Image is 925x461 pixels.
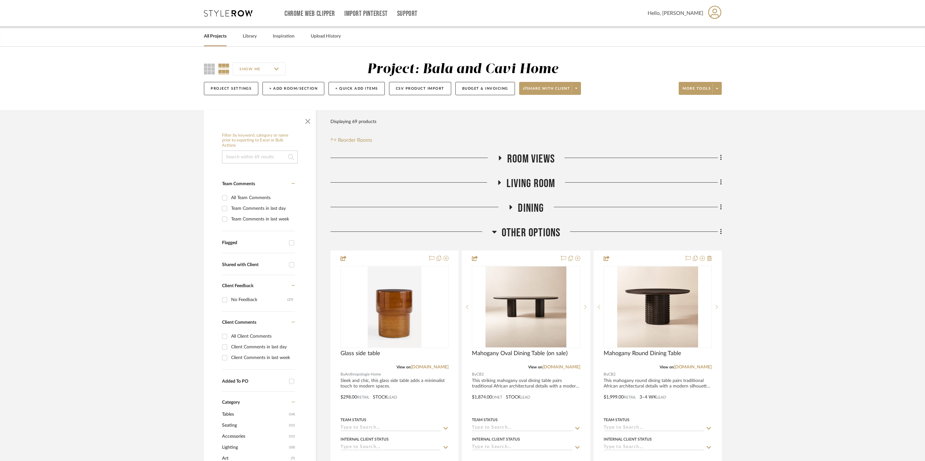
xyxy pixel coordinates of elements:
button: CSV Product Import [389,82,451,95]
span: CB2 [608,371,616,377]
div: Team Comments in last week [231,214,293,224]
input: Type to Search… [472,425,572,431]
span: (10) [289,442,295,453]
img: Mahogany Oval Dining Table (on sale) [485,266,566,347]
span: Reorder Rooms [338,136,372,144]
img: Glass side table [368,266,421,347]
div: Team Comments in last day [231,203,293,214]
input: Search within 69 results [222,151,298,163]
div: Displaying 69 products [330,115,376,128]
div: Added To PO [222,379,286,384]
input: Type to Search… [604,444,704,451]
button: More tools [679,82,722,95]
span: Living Room [507,177,555,191]
span: Anthropologie Home [345,371,381,377]
span: Lighting [222,442,287,453]
a: Chrome Web Clipper [284,11,335,17]
span: View on [528,365,542,369]
a: Upload History [311,32,341,41]
a: Import Pinterest [344,11,388,17]
div: Team Status [340,417,366,423]
span: Tables [222,409,287,420]
h6: Filter by keyword, category or name prior to exporting to Excel or Bulk Actions [222,133,298,148]
span: CB2 [476,371,484,377]
span: Client Feedback [222,284,253,288]
span: Glass side table [340,350,380,357]
span: View on [660,365,674,369]
a: All Projects [204,32,227,41]
span: Share with client [523,86,570,96]
div: Client Comments in last day [231,342,293,352]
a: Inspiration [273,32,295,41]
span: Mahogany Round Dining Table [604,350,681,357]
span: Client Comments [222,320,256,325]
div: Project: Bala and Cavi Home [367,62,558,76]
div: Client Comments in last week [231,353,293,363]
div: Shared with Client [222,262,286,268]
a: [DOMAIN_NAME] [542,365,580,369]
a: [DOMAIN_NAME] [411,365,449,369]
div: Team Status [472,417,498,423]
div: All Client Comments [231,331,293,342]
span: Room Views [507,152,555,166]
span: By [604,371,608,377]
img: Mahogany Round Dining Table [617,266,698,347]
a: Support [397,11,418,17]
span: Other Options [502,226,561,240]
button: + Quick Add Items [329,82,385,95]
input: Type to Search… [604,425,704,431]
a: Library [243,32,257,41]
span: (14) [289,409,295,420]
input: Type to Search… [340,425,441,431]
div: (37) [287,295,293,305]
div: Internal Client Status [604,436,652,442]
span: Dining [518,201,544,215]
span: Accessories [222,431,287,442]
a: [DOMAIN_NAME] [674,365,712,369]
div: No Feedback [231,295,287,305]
div: Internal Client Status [340,436,389,442]
span: View on [396,365,411,369]
span: Mahogany Oval Dining Table (on sale) [472,350,568,357]
span: More tools [683,86,711,96]
button: Share with client [519,82,581,95]
input: Type to Search… [340,444,441,451]
button: Reorder Rooms [330,136,372,144]
span: Category [222,400,240,405]
button: Close [301,114,314,127]
span: Seating [222,420,287,431]
span: (11) [289,431,295,442]
span: Team Comments [222,182,255,186]
button: + Add Room/Section [262,82,324,95]
span: By [472,371,476,377]
span: Hello, [PERSON_NAME] [648,9,703,17]
div: All Team Comments [231,193,293,203]
div: Internal Client Status [472,436,520,442]
div: Team Status [604,417,630,423]
span: (11) [289,420,295,431]
input: Type to Search… [472,444,572,451]
div: Flagged [222,240,286,246]
span: By [340,371,345,377]
button: Budget & Invoicing [455,82,515,95]
button: Project Settings [204,82,258,95]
